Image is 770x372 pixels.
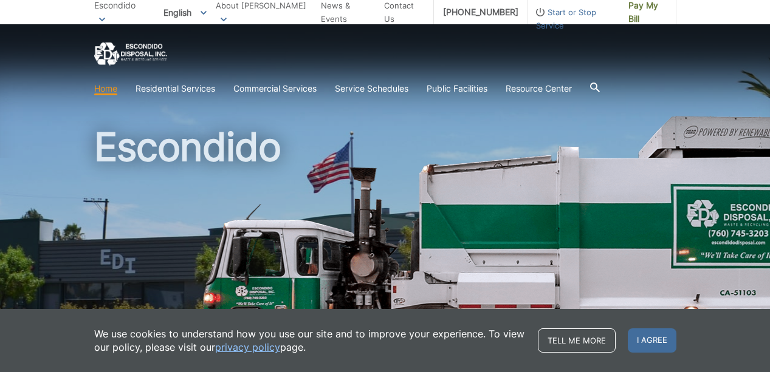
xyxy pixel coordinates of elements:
[427,82,487,95] a: Public Facilities
[506,82,572,95] a: Resource Center
[233,82,317,95] a: Commercial Services
[154,2,216,22] span: English
[335,82,408,95] a: Service Schedules
[136,82,215,95] a: Residential Services
[94,82,117,95] a: Home
[628,328,676,353] span: I agree
[94,327,526,354] p: We use cookies to understand how you use our site and to improve your experience. To view our pol...
[94,42,167,66] a: EDCD logo. Return to the homepage.
[538,328,616,353] a: Tell me more
[215,340,280,354] a: privacy policy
